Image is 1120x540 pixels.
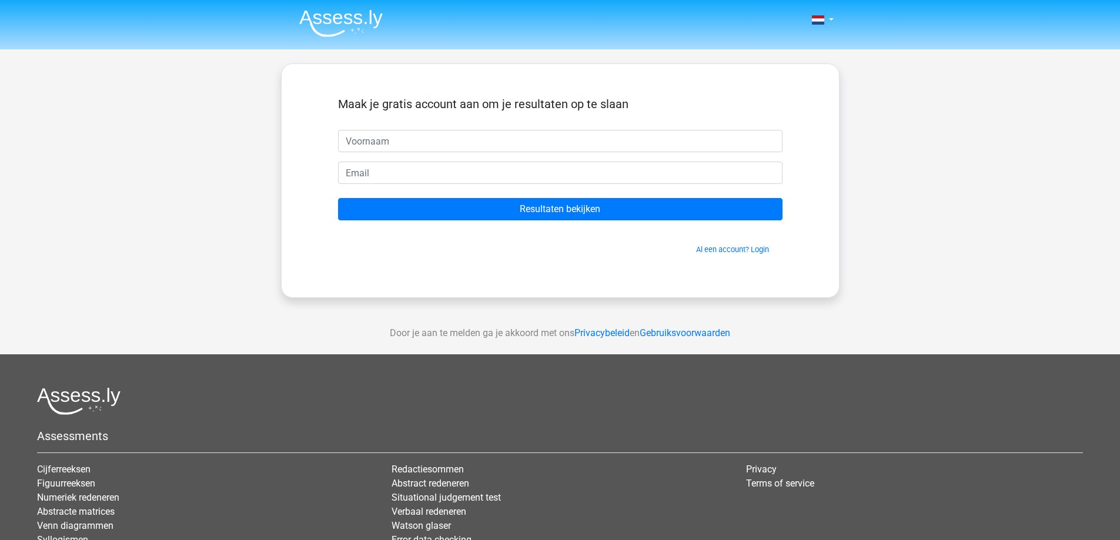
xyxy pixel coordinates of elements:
input: Voornaam [338,130,783,152]
a: Numeriek redeneren [37,492,119,503]
a: Figuurreeksen [37,478,95,489]
a: Verbaal redeneren [392,506,466,517]
a: Terms of service [746,478,814,489]
a: Abstract redeneren [392,478,469,489]
h5: Assessments [37,429,1083,443]
a: Privacybeleid [574,327,630,338]
input: Email [338,162,783,184]
a: Venn diagrammen [37,520,113,531]
input: Resultaten bekijken [338,198,783,220]
img: Assessly logo [37,387,121,415]
a: Situational judgement test [392,492,501,503]
a: Cijferreeksen [37,464,91,475]
a: Abstracte matrices [37,506,115,517]
a: Watson glaser [392,520,451,531]
a: Privacy [746,464,777,475]
img: Assessly [299,9,383,37]
a: Al een account? Login [696,245,769,254]
h5: Maak je gratis account aan om je resultaten op te slaan [338,97,783,111]
a: Gebruiksvoorwaarden [640,327,730,338]
a: Redactiesommen [392,464,464,475]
